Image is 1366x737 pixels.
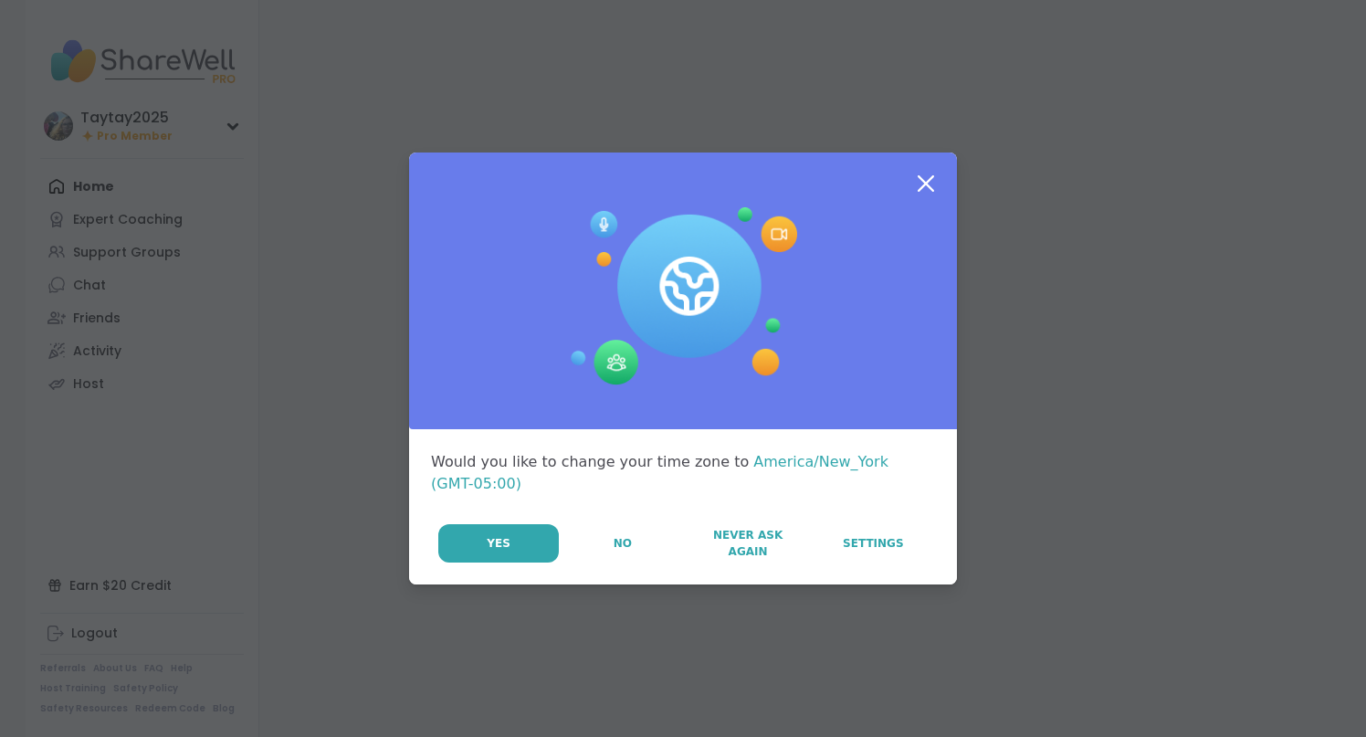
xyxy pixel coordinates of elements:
button: No [561,524,684,563]
span: Settings [843,535,904,552]
img: Session Experience [569,207,797,386]
span: No [614,535,632,552]
span: Never Ask Again [695,527,800,560]
a: Settings [812,524,935,563]
div: Would you like to change your time zone to [431,451,935,495]
button: Never Ask Again [686,524,809,563]
span: Yes [487,535,510,552]
span: America/New_York (GMT-05:00) [431,453,888,492]
button: Yes [438,524,559,563]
